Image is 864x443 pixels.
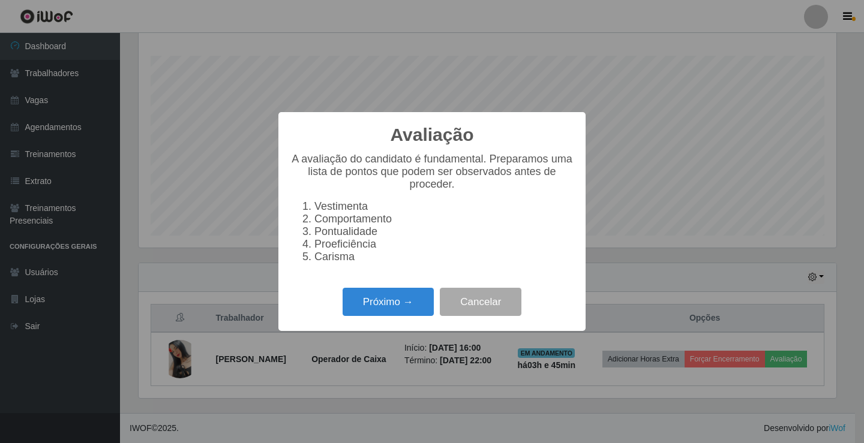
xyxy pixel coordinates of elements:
[314,200,574,213] li: Vestimenta
[290,153,574,191] p: A avaliação do candidato é fundamental. Preparamos uma lista de pontos que podem ser observados a...
[314,213,574,225] li: Comportamento
[314,238,574,251] li: Proeficiência
[391,124,474,146] h2: Avaliação
[343,288,434,316] button: Próximo →
[440,288,521,316] button: Cancelar
[314,251,574,263] li: Carisma
[314,225,574,238] li: Pontualidade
